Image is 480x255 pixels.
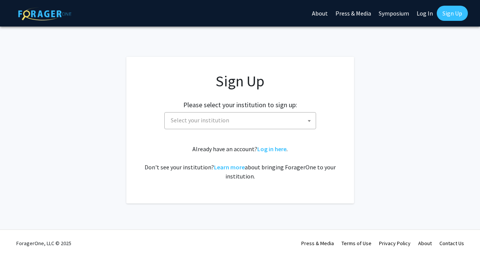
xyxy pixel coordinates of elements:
a: Terms of Use [342,240,371,247]
span: Select your institution [164,112,316,129]
iframe: Chat [448,221,474,249]
img: ForagerOne Logo [18,7,71,20]
a: Press & Media [301,240,334,247]
a: Privacy Policy [379,240,411,247]
a: Log in here [257,145,286,153]
h2: Please select your institution to sign up: [183,101,297,109]
span: Select your institution [171,116,229,124]
a: Contact Us [439,240,464,247]
a: About [418,240,432,247]
h1: Sign Up [142,72,339,90]
div: Already have an account? . Don't see your institution? about bringing ForagerOne to your institut... [142,144,339,181]
span: Select your institution [168,113,316,128]
a: Sign Up [437,6,468,21]
a: Learn more about bringing ForagerOne to your institution [214,163,245,171]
